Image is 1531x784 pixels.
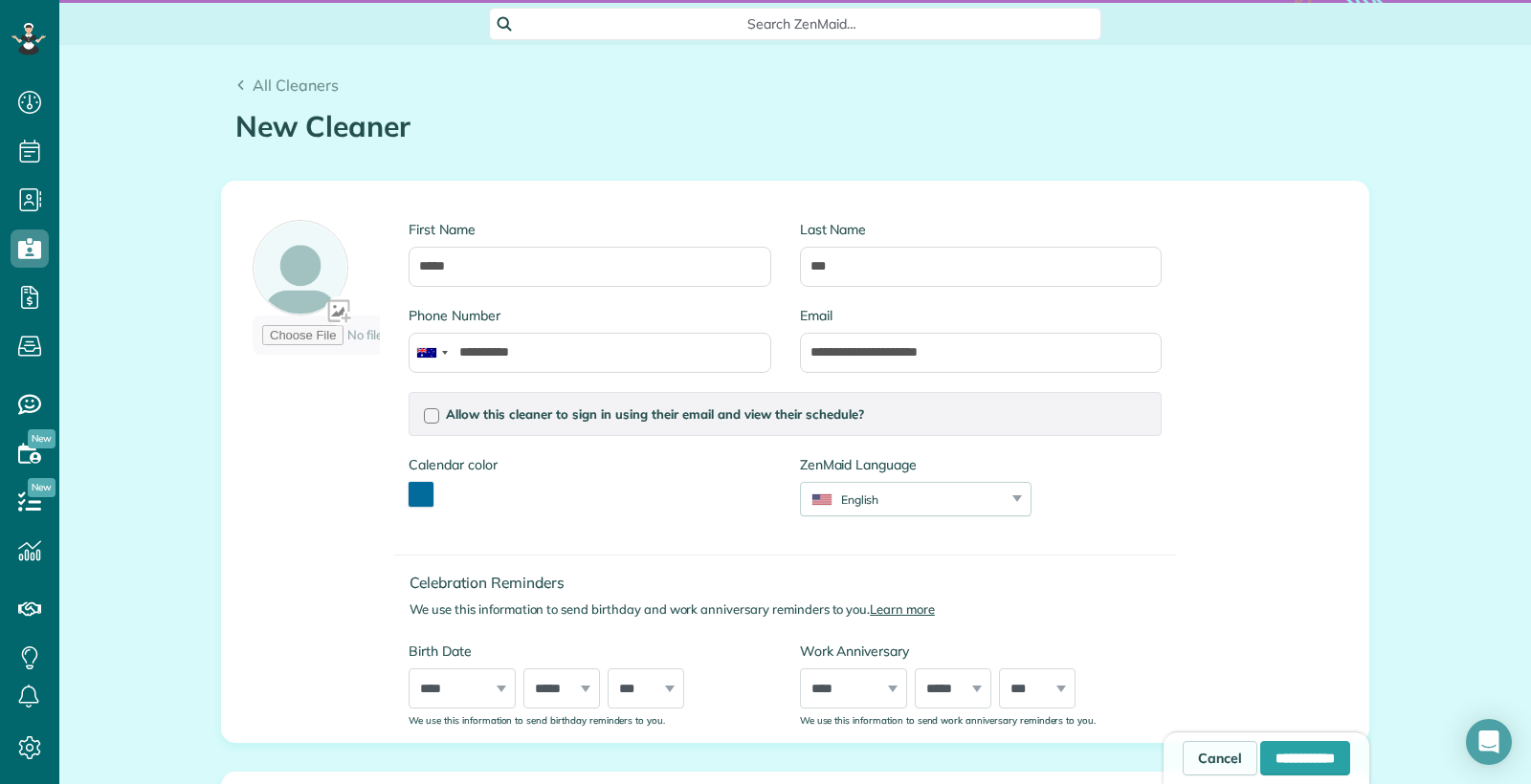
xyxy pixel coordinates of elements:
[801,491,1007,508] div: English
[253,76,339,95] span: All Cleaners
[410,334,454,372] div: Australia: +61
[1183,741,1257,775] a: Cancel
[235,74,339,97] a: All Cleaners
[800,642,1162,661] label: Work Anniversary
[409,642,770,661] label: Birth Date
[800,714,1096,726] sub: We use this information to send work anniversary reminders to you.
[28,478,55,497] span: New
[409,220,770,239] label: First Name
[409,306,770,325] label: Phone Number
[409,714,665,726] sub: We use this information to send birthday reminders to you.
[446,406,864,422] span: Allow this cleaner to sign in using their email and view their schedule?
[1466,719,1512,765] div: Open Intercom Messenger
[409,455,497,474] label: Calendar color
[870,601,935,617] a: Learn more
[800,306,1162,325] label: Email
[28,429,55,448] span: New
[410,575,1176,591] h4: Celebration Reminders
[235,111,1355,142] h1: New Cleaner
[800,220,1162,239] label: Last Name
[409,482,433,507] button: toggle color picker dialog
[800,455,1032,474] label: ZenMaid Language
[410,600,1176,619] p: We use this information to send birthday and work anniversary reminders to you.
